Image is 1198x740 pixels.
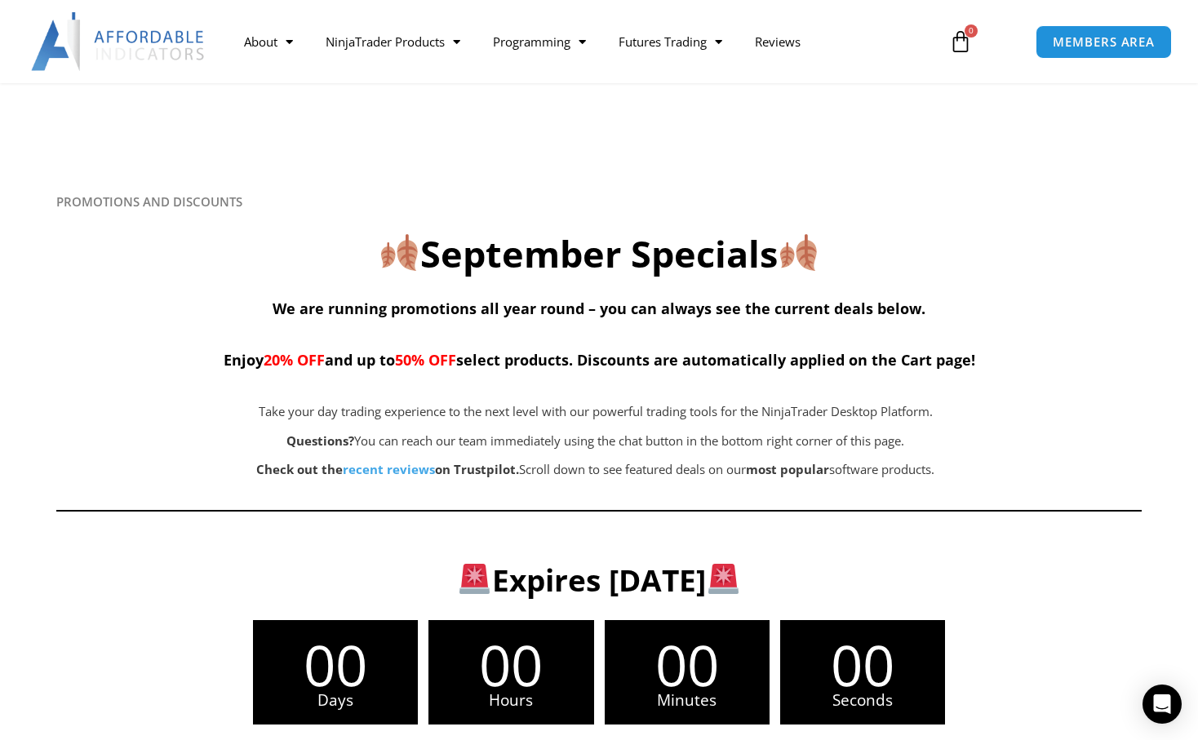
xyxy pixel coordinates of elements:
span: 00 [605,636,770,693]
span: Take your day trading experience to the next level with our powerful trading tools for the NinjaT... [259,403,933,419]
span: 00 [428,636,593,693]
a: Reviews [739,23,817,60]
a: About [228,23,309,60]
b: most popular [746,461,829,477]
span: 0 [965,24,978,38]
img: 🚨 [708,564,739,594]
span: 50% OFF [395,350,456,370]
h6: PROMOTIONS AND DISCOUNTS [56,194,1142,210]
span: MEMBERS AREA [1053,36,1155,48]
img: LogoAI | Affordable Indicators – NinjaTrader [31,12,206,71]
span: 00 [780,636,945,693]
h2: September Specials [56,230,1142,278]
span: 00 [253,636,418,693]
img: 🍂 [780,234,817,271]
strong: Check out the on Trustpilot. [256,461,519,477]
a: NinjaTrader Products [309,23,477,60]
span: Hours [428,693,593,708]
span: 20% OFF [264,350,325,370]
strong: Questions? [286,432,354,449]
span: Enjoy and up to select products. Discounts are automatically applied on the Cart page! [224,350,975,370]
span: Days [253,693,418,708]
a: Futures Trading [602,23,739,60]
a: recent reviews [343,461,435,477]
a: Programming [477,23,602,60]
span: Seconds [780,693,945,708]
div: Open Intercom Messenger [1143,685,1182,724]
p: Scroll down to see featured deals on our software products. [138,459,1054,481]
img: 🍂 [381,234,418,271]
nav: Menu [228,23,934,60]
h3: Expires [DATE] [83,561,1116,600]
img: 🚨 [459,564,490,594]
span: We are running promotions all year round – you can always see the current deals below. [273,299,925,318]
p: You can reach our team immediately using the chat button in the bottom right corner of this page. [138,430,1054,453]
a: 0 [925,18,996,65]
a: MEMBERS AREA [1036,25,1172,59]
span: Minutes [605,693,770,708]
